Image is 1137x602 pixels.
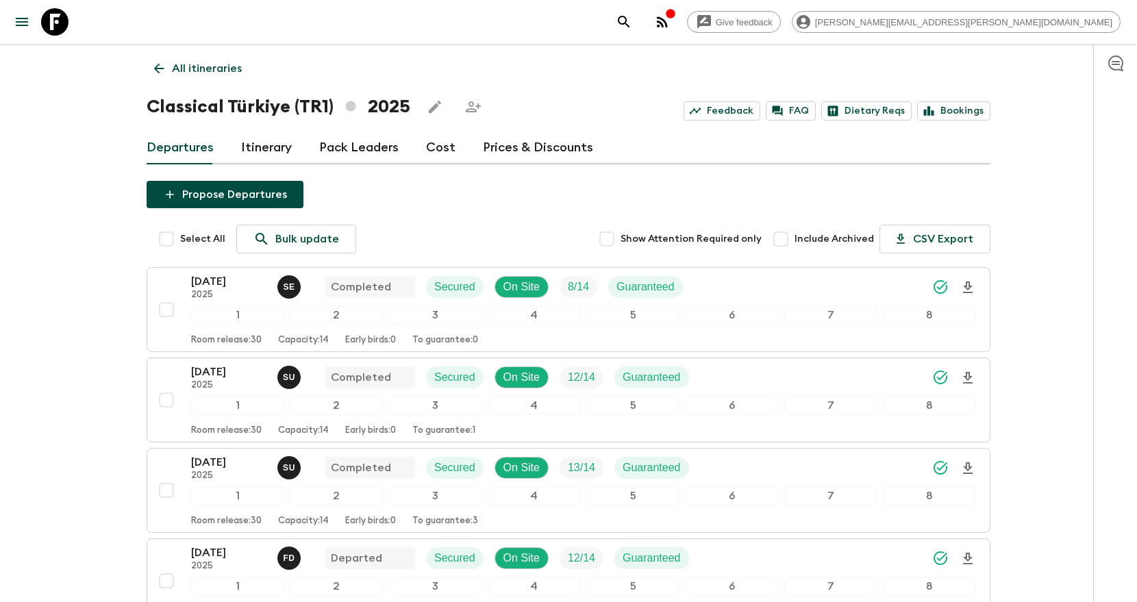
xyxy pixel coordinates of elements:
p: Bulk update [275,231,339,247]
p: [DATE] [191,544,266,561]
p: Early birds: 0 [345,335,396,346]
p: To guarantee: 3 [412,516,478,527]
button: Edit this itinerary [421,93,449,121]
p: [DATE] [191,273,266,290]
a: Feedback [684,101,760,121]
div: Trip Fill [560,276,597,298]
p: Guaranteed [623,550,681,566]
a: Dietary Reqs [821,101,912,121]
p: To guarantee: 1 [412,425,475,436]
div: On Site [495,366,549,388]
p: Secured [434,460,475,476]
button: search adventures [610,8,638,36]
span: Include Archived [795,232,874,246]
div: 4 [488,306,581,324]
p: On Site [503,369,540,386]
span: Sefa Uz [277,370,303,381]
div: 3 [389,397,482,414]
div: 7 [784,306,877,324]
svg: Download Onboarding [960,551,976,567]
button: menu [8,8,36,36]
a: Prices & Discounts [483,131,593,164]
p: [DATE] [191,364,266,380]
a: Itinerary [241,131,292,164]
a: Departures [147,131,214,164]
div: 5 [586,577,679,595]
div: Trip Fill [560,547,603,569]
button: [DATE]2025Sefa UzCompletedSecuredOn SiteTrip FillGuaranteed12345678Room release:30Capacity:14Earl... [147,448,990,533]
p: To guarantee: 0 [412,335,478,346]
div: [PERSON_NAME][EMAIL_ADDRESS][PERSON_NAME][DOMAIN_NAME] [792,11,1121,33]
p: Capacity: 14 [278,335,329,346]
a: FAQ [766,101,816,121]
p: Capacity: 14 [278,516,329,527]
p: 2025 [191,290,266,301]
div: 1 [191,487,284,505]
div: 6 [685,397,778,414]
p: [DATE] [191,454,266,471]
div: Secured [426,457,484,479]
p: Capacity: 14 [278,425,329,436]
p: Completed [331,369,391,386]
div: 4 [488,487,581,505]
div: Trip Fill [560,457,603,479]
div: 8 [883,577,976,595]
div: 8 [883,397,976,414]
div: 1 [191,577,284,595]
p: Completed [331,460,391,476]
svg: Download Onboarding [960,460,976,477]
div: 6 [685,577,778,595]
p: 12 / 14 [568,369,595,386]
a: Bookings [917,101,990,121]
span: Süleyman Erköse [277,279,303,290]
p: Room release: 30 [191,516,262,527]
div: 7 [784,397,877,414]
svg: Download Onboarding [960,279,976,296]
div: 7 [784,577,877,595]
span: Share this itinerary [460,93,487,121]
div: 3 [389,487,482,505]
div: 5 [586,397,679,414]
div: Secured [426,547,484,569]
p: All itineraries [172,60,242,77]
p: Secured [434,550,475,566]
div: 5 [586,487,679,505]
span: Give feedback [708,17,780,27]
div: Secured [426,366,484,388]
p: 12 / 14 [568,550,595,566]
p: Completed [331,279,391,295]
p: Guaranteed [616,279,675,295]
a: All itineraries [147,55,249,82]
span: [PERSON_NAME][EMAIL_ADDRESS][PERSON_NAME][DOMAIN_NAME] [808,17,1120,27]
div: Trip Fill [560,366,603,388]
div: 5 [586,306,679,324]
p: Departed [331,550,382,566]
h1: Classical Türkiye (TR1) 2025 [147,93,410,121]
div: Secured [426,276,484,298]
div: 1 [191,397,284,414]
div: 2 [290,397,383,414]
button: [DATE]2025Süleyman ErköseCompletedSecuredOn SiteTrip FillGuaranteed12345678Room release:30Capacit... [147,267,990,352]
p: 8 / 14 [568,279,589,295]
p: 13 / 14 [568,460,595,476]
button: Propose Departures [147,181,303,208]
p: Room release: 30 [191,335,262,346]
p: Secured [434,279,475,295]
p: Early birds: 0 [345,425,396,436]
p: Room release: 30 [191,425,262,436]
div: 2 [290,577,383,595]
svg: Synced Successfully [932,460,949,476]
svg: Synced Successfully [932,279,949,295]
span: Fatih Develi [277,551,303,562]
div: On Site [495,457,549,479]
p: Guaranteed [623,369,681,386]
a: Give feedback [687,11,781,33]
a: Bulk update [236,225,356,253]
div: 4 [488,577,581,595]
p: On Site [503,279,540,295]
button: CSV Export [879,225,990,253]
p: Secured [434,369,475,386]
div: On Site [495,276,549,298]
div: 2 [290,487,383,505]
p: On Site [503,460,540,476]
